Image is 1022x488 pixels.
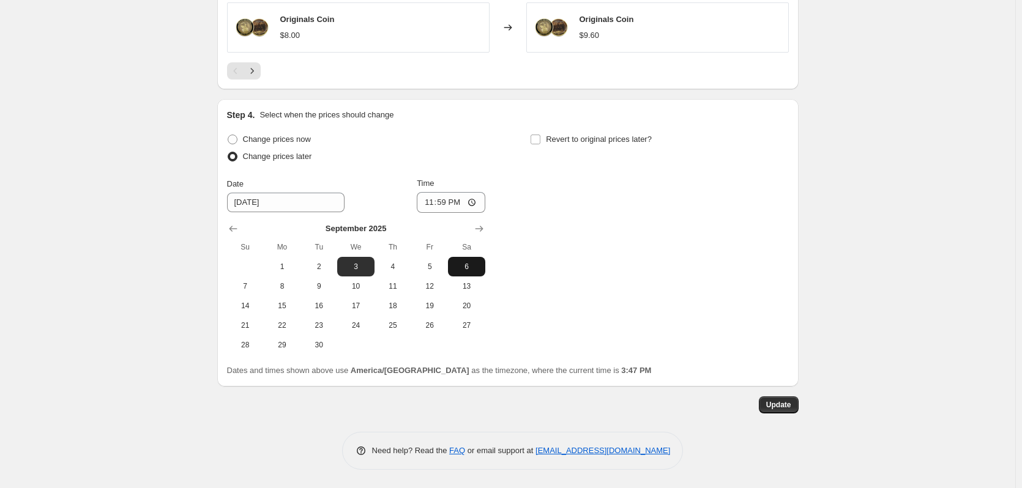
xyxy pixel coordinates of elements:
button: Tuesday September 30 2025 [300,335,337,355]
span: 14 [232,301,259,311]
span: 21 [232,320,259,330]
span: 18 [379,301,406,311]
span: 25 [379,320,406,330]
button: Monday September 22 2025 [264,316,300,335]
input: 8/28/2025 [227,193,345,212]
span: Tu [305,242,332,252]
span: Revert to original prices later? [546,135,652,144]
span: Date [227,179,244,188]
button: Thursday September 11 2025 [375,276,411,296]
span: 1 [269,262,296,272]
button: Sunday September 14 2025 [227,296,264,316]
button: Thursday September 4 2025 [375,257,411,276]
button: Wednesday September 3 2025 [337,257,374,276]
button: Friday September 19 2025 [411,296,448,316]
button: Monday September 15 2025 [264,296,300,316]
button: Tuesday September 16 2025 [300,296,337,316]
button: Thursday September 18 2025 [375,296,411,316]
span: 29 [269,340,296,350]
span: Change prices now [243,135,311,144]
span: 24 [342,320,369,330]
button: Wednesday September 24 2025 [337,316,374,335]
button: Tuesday September 2 2025 [300,257,337,276]
span: or email support at [465,446,535,455]
button: Sunday September 7 2025 [227,276,264,296]
span: We [342,242,369,252]
th: Tuesday [300,237,337,257]
th: Friday [411,237,448,257]
span: Mo [269,242,296,252]
span: Update [766,400,791,410]
button: Saturday September 13 2025 [448,276,485,296]
span: 13 [453,281,480,291]
button: Monday September 1 2025 [264,257,300,276]
span: 28 [232,340,259,350]
img: 8014834-origianls-coin_542c3a84-3ee1-4f5b-9c6f-a2bcfb0776ff_80x.png [234,9,270,46]
span: 23 [305,320,332,330]
h2: Step 4. [227,109,255,121]
span: Th [379,242,406,252]
span: Fr [416,242,443,252]
img: 8014834-origianls-coin_542c3a84-3ee1-4f5b-9c6f-a2bcfb0776ff_80x.png [533,9,570,46]
button: Wednesday September 10 2025 [337,276,374,296]
button: Friday September 5 2025 [411,257,448,276]
span: 17 [342,301,369,311]
span: 12 [416,281,443,291]
span: Change prices later [243,152,312,161]
span: 6 [453,262,480,272]
span: 4 [379,262,406,272]
button: Next [244,62,261,79]
th: Saturday [448,237,485,257]
button: Saturday September 27 2025 [448,316,485,335]
nav: Pagination [227,62,261,79]
span: Dates and times shown above use as the timezone, where the current time is [227,366,652,375]
button: Update [759,396,799,413]
div: $9.60 [580,29,600,42]
button: Saturday September 20 2025 [448,296,485,316]
span: 7 [232,281,259,291]
button: Monday September 8 2025 [264,276,300,296]
span: Su [232,242,259,252]
button: Friday September 12 2025 [411,276,448,296]
a: [EMAIL_ADDRESS][DOMAIN_NAME] [535,446,670,455]
span: 5 [416,262,443,272]
span: Sa [453,242,480,252]
span: 19 [416,301,443,311]
th: Thursday [375,237,411,257]
span: Originals Coin [280,15,335,24]
a: FAQ [449,446,465,455]
b: America/[GEOGRAPHIC_DATA] [351,366,469,375]
p: Select when the prices should change [259,109,394,121]
button: Wednesday September 17 2025 [337,296,374,316]
button: Show next month, October 2025 [471,220,488,237]
span: 26 [416,320,443,330]
button: Tuesday September 9 2025 [300,276,337,296]
span: 11 [379,281,406,291]
span: 3 [342,262,369,272]
span: 30 [305,340,332,350]
span: 10 [342,281,369,291]
span: Time [417,179,434,188]
span: 8 [269,281,296,291]
b: 3:47 PM [621,366,651,375]
th: Sunday [227,237,264,257]
button: Tuesday September 23 2025 [300,316,337,335]
span: Need help? Read the [372,446,450,455]
span: 9 [305,281,332,291]
span: 2 [305,262,332,272]
div: $8.00 [280,29,300,42]
input: 12:00 [417,192,485,213]
button: Sunday September 21 2025 [227,316,264,335]
button: Sunday September 28 2025 [227,335,264,355]
th: Wednesday [337,237,374,257]
button: Show previous month, August 2025 [225,220,242,237]
button: Friday September 26 2025 [411,316,448,335]
span: 22 [269,320,296,330]
button: Saturday September 6 2025 [448,257,485,276]
span: 16 [305,301,332,311]
span: 15 [269,301,296,311]
button: Monday September 29 2025 [264,335,300,355]
th: Monday [264,237,300,257]
span: Originals Coin [580,15,634,24]
span: 27 [453,320,480,330]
